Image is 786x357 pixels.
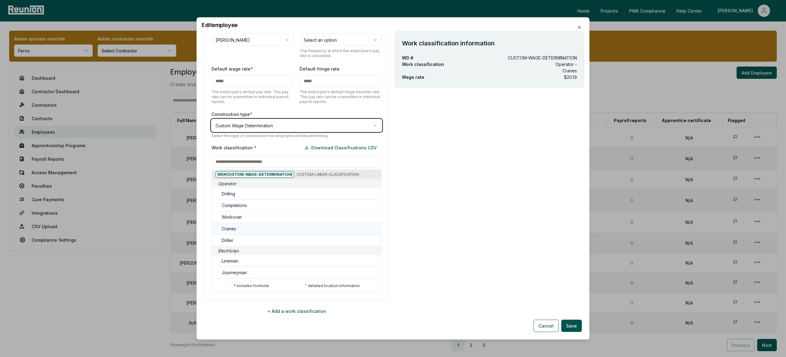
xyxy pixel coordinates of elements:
p: Work classification [402,61,534,67]
h5: Completions [222,202,247,209]
p: $20.19 [564,74,577,80]
p: The frequency at which the employee's pay rate is calculated. [300,48,382,58]
p: Operator - Cranes [544,61,577,74]
h5: Low Voltage [222,281,247,287]
p: The employee's default pay rate. This pay rate can be overwritten in individual payroll reports. [212,90,294,104]
h5: Cranes [222,225,236,232]
label: Work classification [212,144,256,151]
p: detailed location information [305,283,360,291]
label: Default fringe rate [300,66,340,71]
button: Cancel [533,320,559,332]
h5: CUSTOM-LABOR-CLASSIFICATION [216,171,359,178]
label: Default wage rate [212,66,253,71]
h5: Lineman [222,258,238,264]
h5: Journeyman [222,269,247,276]
h2: Edit employee [202,22,584,28]
p: Select the type of construction the employee will be performing. [212,133,382,138]
span: Operator [218,180,236,187]
h5: Drilling [222,190,235,197]
label: Construction type [212,111,382,117]
span: Electrician [218,248,239,254]
h5: Driller [222,237,233,244]
button: Save [561,320,582,332]
button: Download Classifications CSV [300,141,382,154]
p: includes footnote [234,283,269,291]
p: Wage rate [402,74,424,80]
p: The employee's default fringe benefits rate. This pay rate can be overwritten in individual payro... [300,90,382,104]
div: WD# CUSTOM-WAGE-DETERMINATION [216,171,294,178]
h5: Workover [222,214,242,220]
h4: Work classification information [402,39,495,48]
p: CUSTOM-WAGE-DETERMINATION [508,55,577,61]
p: WD # [402,55,413,61]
